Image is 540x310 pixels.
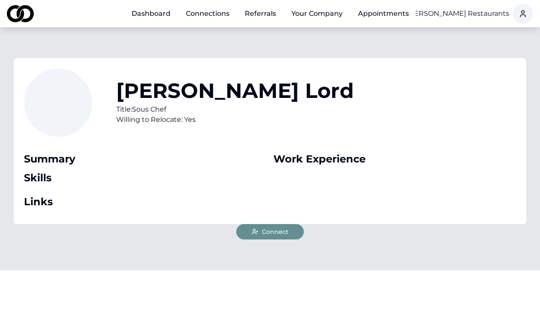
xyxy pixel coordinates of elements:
[236,224,304,239] button: Connect
[24,152,267,166] div: Summary
[125,5,177,22] a: Dashboard
[238,5,283,22] a: Referrals
[7,5,34,22] img: logo
[116,115,354,125] div: Willing to Relocate: Yes
[24,171,267,185] div: Skills
[179,5,236,22] a: Connections
[24,195,267,209] div: Links
[116,104,354,115] div: Title: Sous Chef
[262,227,288,236] span: Connect
[390,9,509,19] button: Chef [PERSON_NAME] Restaurants
[273,152,516,166] div: Work Experience
[116,80,354,101] h1: [PERSON_NAME] Lord
[125,5,416,22] nav: Main
[285,5,349,22] button: Your Company
[351,5,416,22] a: Appointments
